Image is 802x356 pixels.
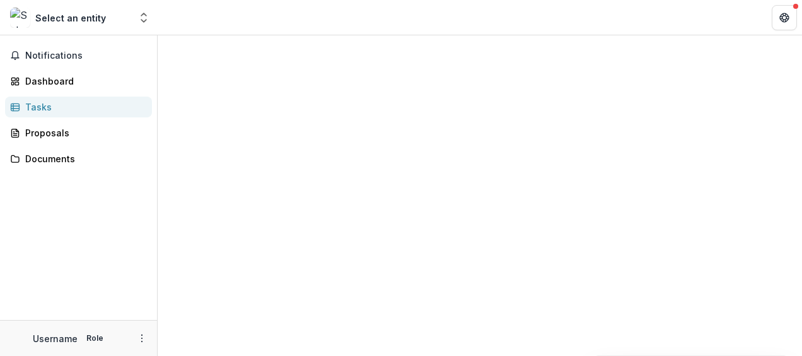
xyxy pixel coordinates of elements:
img: Select an entity [10,8,30,28]
div: Tasks [25,100,142,114]
div: Documents [25,152,142,165]
div: Proposals [25,126,142,139]
a: Tasks [5,97,152,117]
button: Open entity switcher [135,5,153,30]
a: Documents [5,148,152,169]
span: Notifications [25,50,147,61]
p: Role [83,333,107,344]
a: Proposals [5,122,152,143]
button: Get Help [772,5,797,30]
button: Notifications [5,45,152,66]
button: More [134,331,149,346]
p: Username [33,332,78,345]
a: Dashboard [5,71,152,92]
div: Dashboard [25,74,142,88]
div: Select an entity [35,11,106,25]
